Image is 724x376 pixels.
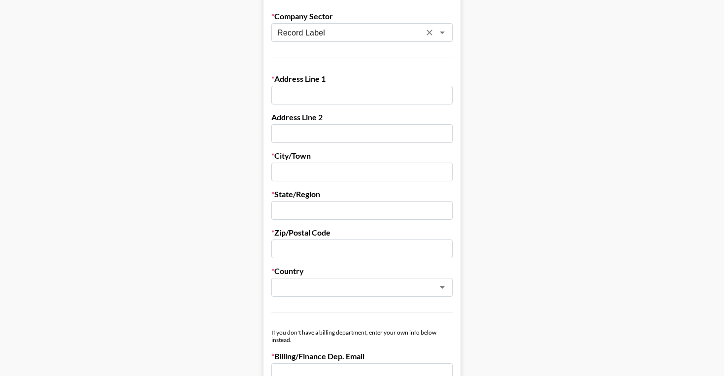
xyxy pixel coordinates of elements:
[271,266,453,276] label: Country
[271,189,453,199] label: State/Region
[271,11,453,21] label: Company Sector
[435,26,449,39] button: Open
[435,280,449,294] button: Open
[271,151,453,161] label: City/Town
[271,351,453,361] label: Billing/Finance Dep. Email
[271,112,453,122] label: Address Line 2
[271,329,453,343] div: If you don't have a billing department, enter your own info below instead.
[423,26,436,39] button: Clear
[271,74,453,84] label: Address Line 1
[271,228,453,238] label: Zip/Postal Code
